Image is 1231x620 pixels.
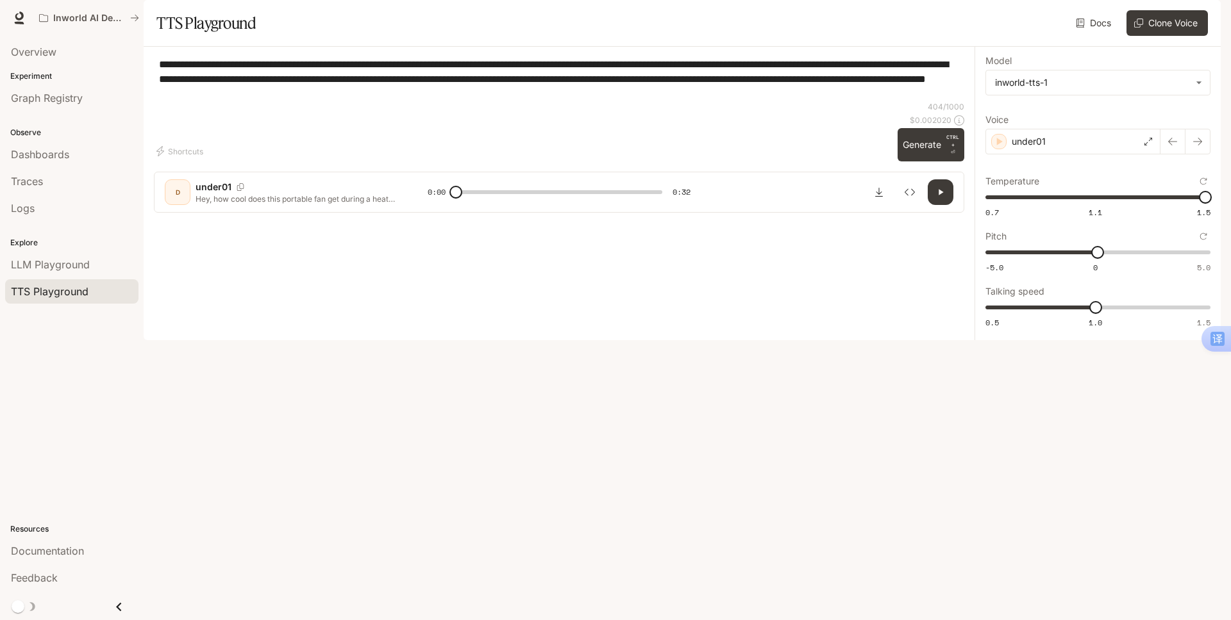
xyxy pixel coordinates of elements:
[985,177,1039,186] p: Temperature
[1089,317,1102,328] span: 1.0
[1197,317,1210,328] span: 1.5
[985,207,999,218] span: 0.7
[985,115,1009,124] p: Voice
[898,128,964,161] button: GenerateCTRL +⏎
[1197,207,1210,218] span: 1.5
[1196,174,1210,188] button: Reset to default
[985,287,1044,296] p: Talking speed
[985,317,999,328] span: 0.5
[673,186,691,199] span: 0:32
[196,193,397,204] p: Hey, how cool does this portable fan get during a heat wave? Just watch! First, just turn it on, ...
[231,183,249,191] button: Copy Voice ID
[986,70,1210,95] div: inworld-tts-1
[1073,10,1116,36] a: Docs
[428,186,446,199] span: 0:00
[33,5,145,31] button: All workspaces
[1126,10,1208,36] button: Clone Voice
[866,179,892,205] button: Download audio
[156,10,256,36] h1: TTS Playground
[897,179,923,205] button: Inspect
[1196,229,1210,243] button: Reset to default
[985,262,1003,273] span: -5.0
[946,133,959,149] p: CTRL +
[995,76,1189,89] div: inworld-tts-1
[1089,207,1102,218] span: 1.1
[53,13,125,24] p: Inworld AI Demos
[167,182,188,202] div: D
[1093,262,1098,273] span: 0
[1012,135,1046,148] p: under01
[1197,262,1210,273] span: 5.0
[985,56,1012,65] p: Model
[928,101,964,112] p: 404 / 1000
[946,133,959,156] p: ⏎
[196,181,231,193] p: under01
[910,115,951,126] p: $ 0.002020
[154,141,208,161] button: Shortcuts
[985,232,1007,241] p: Pitch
